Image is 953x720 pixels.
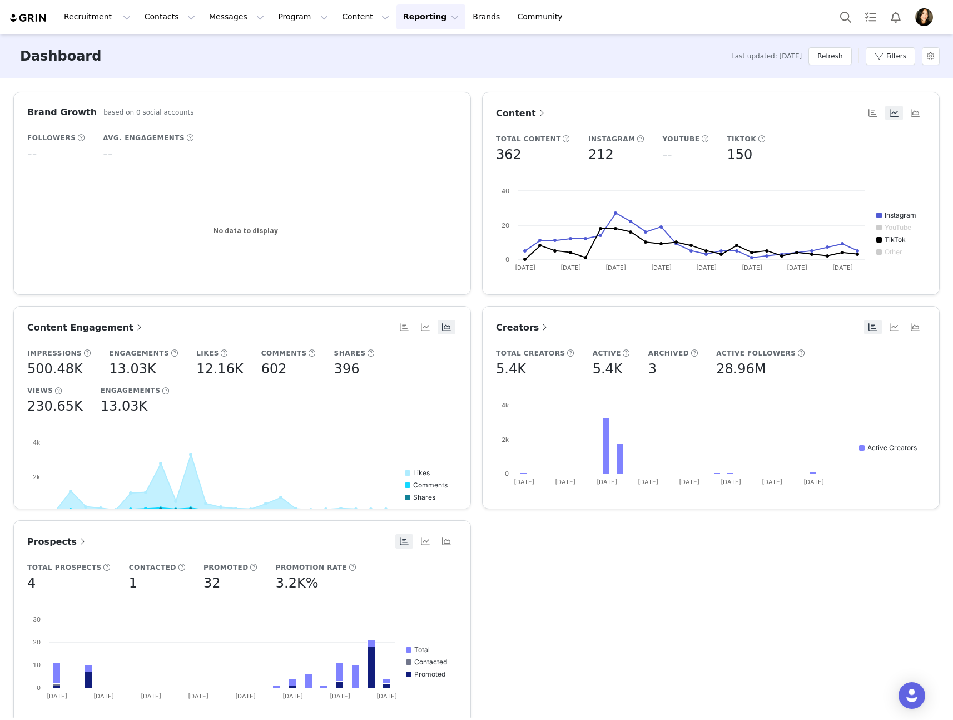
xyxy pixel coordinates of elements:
button: Refresh [808,47,851,65]
text: Active Creators [867,443,917,452]
h5: TikTok [727,134,756,144]
text: 4k [502,401,509,409]
text: Promoted [414,670,445,678]
h5: 362 [496,145,522,165]
text: 0 [36,507,40,515]
a: Brands [466,4,510,29]
text: [DATE] [330,692,350,700]
text: Shares [413,493,435,501]
span: Content Engagement [27,322,145,333]
button: Notifications [883,4,908,29]
text: [DATE] [93,692,114,700]
h5: 500.48K [27,359,83,379]
h5: 150 [727,145,752,165]
h5: Active [593,348,621,358]
span: Prospects [27,536,88,547]
text: [DATE] [605,264,626,272]
h5: Engagements [109,348,169,358]
text: [DATE] [803,478,824,486]
text: [DATE] [679,478,699,486]
text: [DATE] [762,478,782,486]
text: 0 [505,255,509,263]
text: [DATE] [188,692,209,700]
text: [DATE] [141,692,161,700]
h5: Instagram [588,134,636,144]
h5: YouTube [662,134,699,144]
text: [DATE] [282,692,303,700]
button: Recruitment [57,4,137,29]
div: Open Intercom Messenger [899,682,925,709]
h5: Impressions [27,348,82,358]
h5: Views [27,386,53,396]
h5: based on 0 social accounts [103,107,193,117]
a: Creators [496,320,550,334]
h5: 3.2K% [276,573,319,593]
span: Creators [496,322,550,333]
text: Contacted [414,658,447,666]
h5: 230.65K [27,396,83,416]
h5: 12.16K [196,359,243,379]
text: [DATE] [638,478,658,486]
h5: Engagements [101,386,161,396]
text: [DATE] [721,478,741,486]
h5: Archived [648,348,689,358]
h5: Comments [261,348,307,358]
h5: 602 [261,359,287,379]
text: [DATE] [560,264,581,272]
button: Profile [909,8,944,26]
h5: 396 [334,359,360,379]
button: Search [833,4,858,29]
h5: Total Content [496,134,561,144]
h5: 3 [648,359,657,379]
span: Content [496,108,547,119]
text: [DATE] [376,692,397,700]
text: 0 [37,684,41,692]
h5: 212 [588,145,614,165]
span: Last updated: [DATE] [731,51,802,61]
h5: -- [662,145,672,165]
text: 30 [33,615,41,623]
text: 2k [502,436,509,443]
h3: Brand Growth [27,106,97,119]
text: [DATE] [515,264,535,272]
h5: 28.96M [716,359,766,379]
text: 4k [33,438,40,446]
img: grin logo [9,13,48,23]
h5: 5.4K [593,359,623,379]
text: 0 [505,470,509,477]
text: [DATE] [787,264,807,272]
text: Other [885,248,902,256]
text: Instagram [885,211,916,219]
a: Community [511,4,574,29]
button: Reporting [396,4,465,29]
h5: Followers [27,133,76,143]
button: Filters [866,47,915,65]
h5: Promotion Rate [276,563,347,573]
text: [DATE] [514,478,534,486]
text: Likes [413,469,430,477]
text: [DATE] [651,264,672,272]
text: [DATE] [832,264,853,272]
text: [DATE] [696,264,717,272]
h5: Contacted [129,563,176,573]
a: Tasks [858,4,883,29]
h5: -- [103,144,112,164]
a: Content [496,106,547,120]
text: [DATE] [235,692,256,700]
text: 2k [33,473,40,481]
text: No data to display [214,226,278,235]
text: [DATE] [597,478,617,486]
button: Messages [202,4,271,29]
img: 8558674e-3724-4f58-8891-5f7711aaacad.jpg [915,8,933,26]
text: 10 [33,661,41,669]
text: 40 [502,187,509,195]
h5: 32 [203,573,221,593]
button: Program [271,4,335,29]
text: YouTube [885,223,911,231]
h5: -- [27,144,37,164]
h5: 5.4K [496,359,526,379]
h5: Total Prospects [27,563,102,573]
h5: Active Followers [716,348,796,358]
h5: Promoted [203,563,249,573]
